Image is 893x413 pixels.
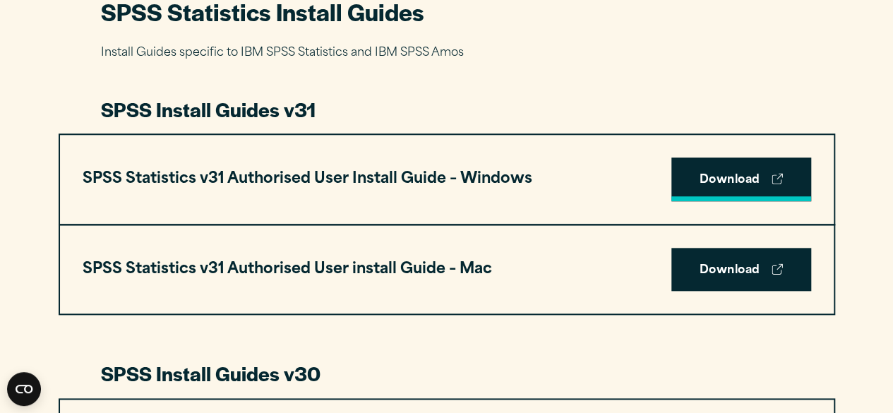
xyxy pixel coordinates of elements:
[671,157,811,201] a: Download
[83,166,532,193] h3: SPSS Statistics v31 Authorised User Install Guide – Windows
[101,360,793,387] h3: SPSS Install Guides v30
[83,256,492,283] h3: SPSS Statistics v31 Authorised User install Guide – Mac
[671,248,811,292] a: Download
[101,96,793,123] h3: SPSS Install Guides v31
[7,372,41,406] button: Open CMP widget
[101,43,793,64] p: Install Guides specific to IBM SPSS Statistics and IBM SPSS Amos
